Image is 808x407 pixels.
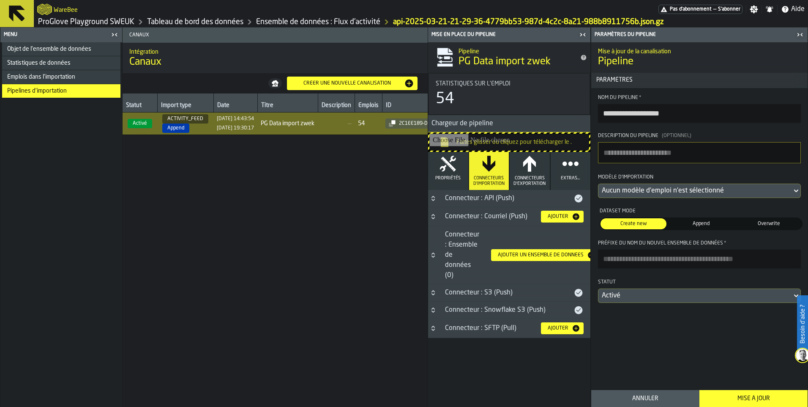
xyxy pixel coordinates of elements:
h2: Sub Title [459,47,573,55]
h2: Sub Title [598,47,801,55]
div: StatutDropdownMenuValue-true [598,278,801,303]
span: Append [162,124,189,133]
span: Objet de l'ensemble de données [7,46,91,52]
div: Dataset Mode [598,208,801,214]
span: Paramètres [593,77,806,83]
label: button-switch-multi-Append [667,217,735,230]
span: Description du pipeline [598,133,658,138]
button: Button-Connecteur : API (Push)-closed [428,195,438,202]
div: Préfixe du nom du nouvel ensemble de données [598,240,801,246]
div: Créer une nouvelle canalisation [290,80,404,86]
li: menu Statistiques de données [2,56,120,70]
div: 54 [358,120,365,127]
div: Ajouter [544,325,572,331]
div: Statut [126,102,154,110]
button: button- [591,73,808,88]
div: Statut [598,278,801,289]
div: Description [322,102,351,110]
label: button-toggle-Fermez-moi [794,30,806,40]
div: Import type [161,102,210,110]
div: title-PG Data import zwek [428,42,590,73]
div: Connecteur : API (Push) [440,193,573,203]
div: 2c1ee189-d99b-4369-8c7b-6b17c07c6196 [396,121,441,126]
label: button-switch-multi-Create new [600,217,667,230]
a: logo-header [37,2,52,17]
div: Title [436,80,583,87]
div: Ajouter un ensemble de données [494,252,587,258]
div: Nom du pipeline [598,95,801,101]
div: api-2025-03-21-21-29-36-4779bb53-987d-4c2c-8a21-988b8911756b.json.gz [393,17,664,27]
header: Mise en place du pipeline [428,27,590,42]
h3: title-section-[object Object] [428,226,590,284]
a: link-to-/wh/i/3029b44a-deb1-4df6-9711-67e1c2cc458a/data [147,17,243,27]
h3: title-section-Connecteur : SFTP (Pull) [428,319,590,338]
label: Besoin d'aide ? [798,296,807,352]
header: Menu [0,27,122,42]
a: link-to-/wh/i/3029b44a-deb1-4df6-9711-67e1c2cc458a/pricing/ [658,5,742,14]
span: Statistiques sur l'emploi [436,80,510,87]
label: button-toolbar-Nom du pipeline [598,95,801,123]
h3: title-section-Connecteur : API (Push) [428,190,590,207]
button: Button-Connecteur : Snowflake S3 (Push)-closed [428,307,438,313]
div: Abonnement au menu [658,5,742,14]
span: Append [670,220,732,228]
label: button-toggle-Notifications [762,5,777,14]
span: Statistiques de données [7,60,71,66]
div: thumb [601,218,666,229]
input: button-toolbar-Nom du pipeline [598,104,801,123]
div: Modèle d'importationDropdownMenuValue- [598,173,801,198]
label: button-switch-multi-Overwrite [735,217,803,230]
label: button-toolbar-Préfixe du nom du nouvel ensemble de données [598,240,801,268]
button: Button-[object Object]-closed [428,252,438,258]
div: Ajouter [544,214,572,220]
label: button-toggle-Fermez-moi [577,30,589,40]
div: 54 [436,91,454,107]
span: (optionnel) [662,133,691,138]
span: Connecteurs d'exportation [513,176,546,187]
button: Button-Connecteur : S3 (Push)-closed [428,289,438,296]
input: button-toolbar-Préfixe du nom du nouvel ensemble de données [598,250,801,268]
span: 1751391017133 [217,125,254,131]
div: thumb [668,218,734,229]
span: Aide [791,4,805,14]
h2: Sub Title [129,47,421,55]
span: Overwrite [737,220,800,228]
button: button-Ajouter un ensemble de données [491,249,599,261]
h3: title-section-Connecteur : Courriel (Push) [428,207,590,226]
button: button- [268,78,282,88]
a: link-to-/wh/i/3029b44a-deb1-4df6-9711-67e1c2cc458a [38,17,134,27]
div: DropdownMenuValue- [602,186,789,196]
textarea: Description du pipeline(optionnel) [598,142,801,163]
span: Create new [602,220,665,228]
div: Connecteur : S3 (Push) [440,288,573,298]
span: Exigée [639,95,641,101]
span: Exigée [724,240,726,246]
div: Connecteur : SFTP (Pull) [440,323,534,333]
header: Paramètres du pipeline [591,27,808,42]
label: button-toggle-Paramètres [746,5,762,14]
a: link-to-/wh/i/3029b44a-deb1-4df6-9711-67e1c2cc458a/data/activity [256,17,380,27]
span: Connecteurs d'importation [472,176,506,187]
button: button-2c1ee189-d99b-4369-8c7b-6b17c07c6196 [385,118,445,129]
span: Pipelines d'importation [7,88,67,94]
input: Faites glisser ou cliquez pour télécharger le . [429,134,589,151]
span: Pipeline [598,55,633,69]
div: Titre [261,102,314,110]
span: Chargeur de pipeline [428,118,493,129]
button: Button-Connecteur : Courriel (Push)-closed [428,213,438,220]
span: Emplois dans l'importation [7,74,75,80]
span: 1744289034573 [217,116,254,122]
div: Modèle d'importation [598,173,801,184]
button: button-Ajouter [541,211,584,223]
div: Mise en place du pipeline [430,32,577,38]
span: Canaux [129,55,161,69]
div: Updated: N/A Created: N/A [217,125,254,131]
span: — [713,6,716,12]
nav: Breadcrumb [37,17,664,27]
li: menu Emplois dans l'importation [2,70,120,84]
div: title-Canaux [123,43,428,73]
span: Canaux [126,32,428,38]
span: — [321,120,351,127]
span: Activé [128,119,152,128]
div: ID [386,102,445,110]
